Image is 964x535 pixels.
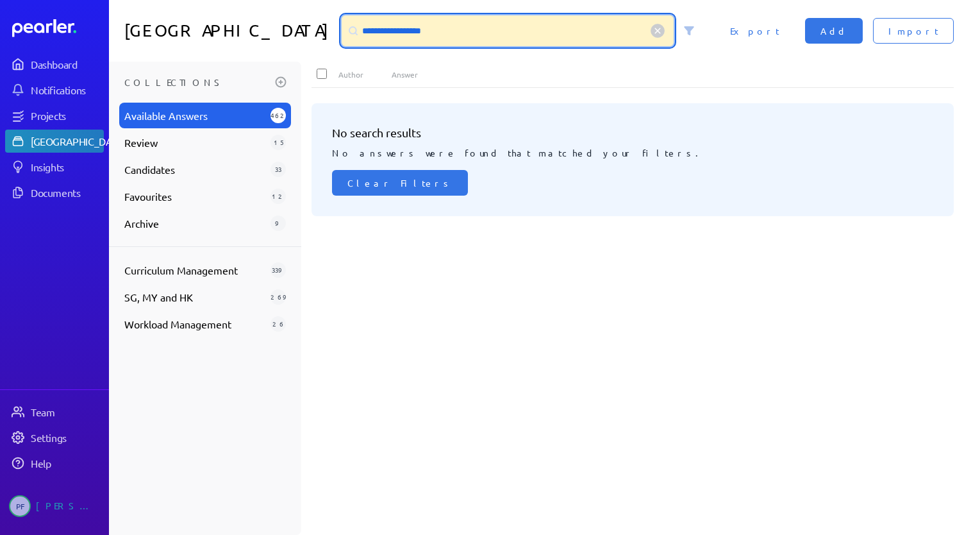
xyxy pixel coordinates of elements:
[31,431,103,444] div: Settings
[392,69,927,80] div: Answer
[31,160,103,173] div: Insights
[12,19,104,37] a: Dashboard
[332,170,468,196] button: Clear Filters
[805,18,863,44] button: Add
[36,495,100,517] div: [PERSON_NAME]
[124,162,265,177] span: Candidates
[332,124,933,141] h3: No search results
[820,24,847,37] span: Add
[124,72,270,92] h3: Collections
[124,15,337,46] h1: [GEOGRAPHIC_DATA]
[124,216,265,231] span: Archive
[5,181,104,204] a: Documents
[332,141,933,160] p: No answers were found that matched your filters.
[5,452,104,475] a: Help
[9,495,31,517] span: Patrick Flynn
[5,400,104,423] a: Team
[124,316,265,332] span: Workload Management
[347,176,453,189] span: Clear Filters
[31,405,103,418] div: Team
[5,155,104,178] a: Insights
[124,189,265,204] span: Favourites
[124,135,265,150] span: Review
[270,162,286,177] div: 33
[715,18,795,44] button: Export
[5,130,104,153] a: [GEOGRAPHIC_DATA]
[31,58,103,71] div: Dashboard
[5,104,104,127] a: Projects
[873,18,954,44] button: Import
[730,24,779,37] span: Export
[31,83,103,96] div: Notifications
[888,24,938,37] span: Import
[5,78,104,101] a: Notifications
[5,426,104,449] a: Settings
[270,316,286,332] div: 26
[270,216,286,231] div: 9
[31,457,103,470] div: Help
[124,289,265,305] span: SG, MY and HK
[31,186,103,199] div: Documents
[270,108,286,123] div: 4621
[270,289,286,305] div: 269
[338,69,392,80] div: Author
[31,109,103,122] div: Projects
[5,53,104,76] a: Dashboard
[270,135,286,150] div: 15
[5,490,104,522] a: PF[PERSON_NAME]
[270,262,286,278] div: 339
[270,189,286,204] div: 12
[124,108,265,123] span: Available Answers
[124,262,265,278] span: Curriculum Management
[31,135,126,148] div: [GEOGRAPHIC_DATA]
